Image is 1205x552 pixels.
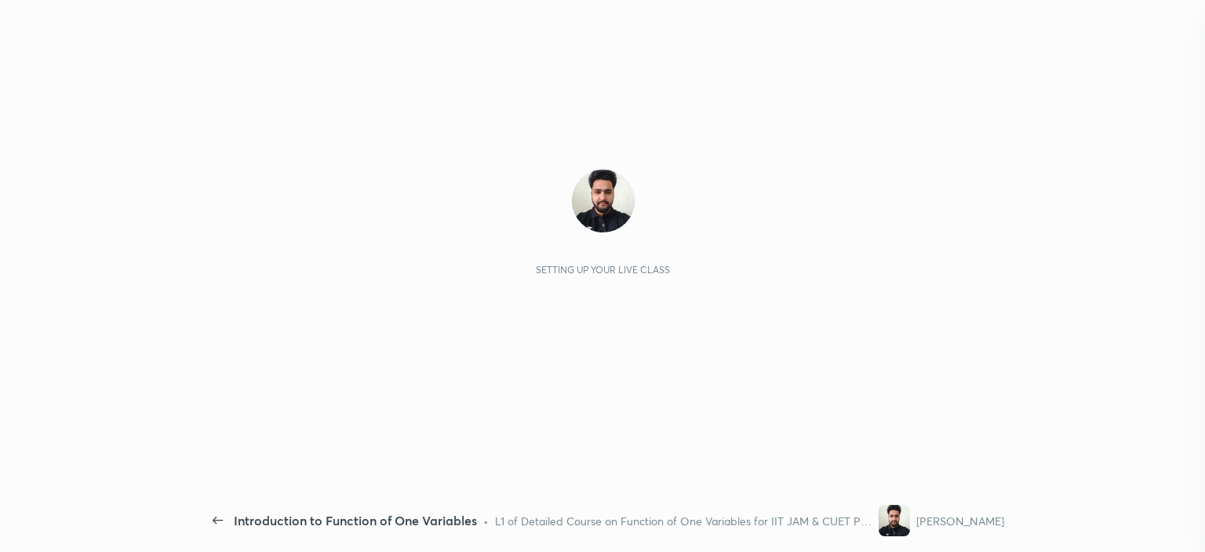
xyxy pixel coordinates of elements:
div: Introduction to Function of One Variables [234,511,477,530]
div: • [483,513,489,529]
img: 53d07d7978e04325acf49187cf6a1afc.jpg [879,505,910,536]
img: 53d07d7978e04325acf49187cf6a1afc.jpg [572,170,635,232]
div: Setting up your live class [536,264,670,276]
div: [PERSON_NAME] [916,513,1004,529]
div: L1 of Detailed Course on Function of One Variables for IIT JAM & CUET PG 2026/27 [495,513,873,529]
